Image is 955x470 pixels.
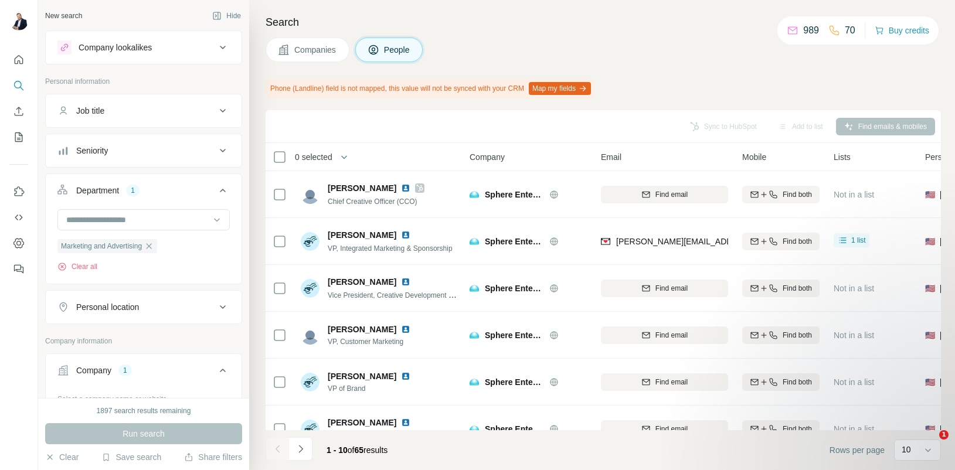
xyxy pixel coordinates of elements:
img: Logo of Sphere Entertainment [470,237,479,246]
span: Companies [294,44,337,56]
h4: Search [266,14,941,30]
span: 1 [939,430,949,440]
button: Navigate to next page [289,437,312,461]
span: VP, Customer Marketing [328,336,415,347]
button: Seniority [46,137,242,165]
button: Find both [742,420,820,438]
button: Find both [742,233,820,250]
span: Lists [834,151,851,163]
div: 1897 search results remaining [97,406,191,416]
span: Not in a list [834,424,874,434]
span: [PERSON_NAME] [328,417,396,428]
span: [PERSON_NAME] [328,229,396,241]
img: Logo of Sphere Entertainment [470,424,479,434]
span: Find both [783,189,812,200]
span: Sphere Entertainment [485,189,543,200]
span: [PERSON_NAME] [328,370,396,382]
span: [PERSON_NAME][EMAIL_ADDRESS][PERSON_NAME][DOMAIN_NAME] [616,237,891,246]
button: Clear [45,451,79,463]
button: Find email [601,326,728,344]
p: 70 [845,23,855,38]
img: Avatar [301,420,320,438]
button: Company1 [46,356,242,389]
img: LinkedIn logo [401,230,410,240]
div: 1 [126,185,140,196]
span: Mobile [742,151,766,163]
img: Logo of Sphere Entertainment [470,284,479,293]
div: Department [76,185,119,196]
img: Logo of Sphere Entertainment [470,331,479,340]
button: Map my fields [529,82,591,95]
span: Sphere Entertainment [485,423,543,435]
button: Use Surfe on LinkedIn [9,181,28,202]
span: Vice President, Creative Development / Experiences [328,290,491,299]
span: Find email [655,424,688,434]
div: Personal location [76,301,139,313]
img: Avatar [301,185,320,204]
img: LinkedIn logo [401,372,410,381]
span: Marketing and Advertising [61,241,142,251]
div: 1 [118,365,132,376]
span: VP, Integrated Marketing & Sponsorship [328,244,453,253]
button: Share filters [184,451,242,463]
img: Avatar [301,326,320,345]
span: Sphere Entertainment [485,282,543,294]
div: Seniority [76,145,108,156]
div: Company [76,365,111,376]
span: VP of Brand [328,383,415,394]
img: Avatar [301,232,320,251]
button: Quick start [9,49,28,70]
span: Email [601,151,621,163]
span: Find email [655,283,688,294]
p: 989 [803,23,819,38]
div: Company lookalikes [79,42,152,53]
button: Find email [601,280,728,297]
iframe: Intercom live chat [915,430,943,458]
button: Find email [601,373,728,391]
button: Find email [601,420,728,438]
span: Not in a list [834,284,874,293]
span: Chief Creative Officer (CCO) [328,197,417,206]
span: [PERSON_NAME] [328,323,396,335]
span: Find email [655,330,688,340]
button: Feedback [9,258,28,280]
img: LinkedIn logo [401,418,410,427]
span: 🇺🇸 [925,236,935,247]
div: Select a company name or website [57,389,230,404]
button: Find both [742,280,820,297]
button: Company lookalikes [46,33,242,62]
img: Avatar [9,12,28,30]
button: My lists [9,127,28,148]
span: Find both [783,283,812,294]
span: of [348,445,355,455]
button: Search [9,75,28,96]
span: Find both [783,424,812,434]
button: Buy credits [875,22,929,39]
span: Find email [655,189,688,200]
p: Company information [45,336,242,346]
button: Find both [742,186,820,203]
div: Phone (Landline) field is not mapped, this value will not be synced with your CRM [266,79,593,98]
span: Rows per page [830,444,885,456]
button: Save search [101,451,161,463]
span: Find both [783,236,812,247]
img: LinkedIn logo [401,277,410,287]
button: Use Surfe API [9,207,28,228]
span: 🇺🇸 [925,282,935,294]
span: 🇺🇸 [925,189,935,200]
button: Department1 [46,176,242,209]
img: LinkedIn logo [401,325,410,334]
span: 65 [355,445,364,455]
img: Logo of Sphere Entertainment [470,190,479,199]
img: LinkedIn logo [401,183,410,193]
span: 1 list [851,235,866,246]
p: 10 [902,444,911,455]
span: People [384,44,411,56]
span: [PERSON_NAME] [328,276,396,288]
img: Logo of Sphere Entertainment [470,377,479,387]
button: Job title [46,97,242,125]
span: results [327,445,388,455]
img: provider findymail logo [601,236,610,247]
button: Find email [601,186,728,203]
p: Personal information [45,76,242,87]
